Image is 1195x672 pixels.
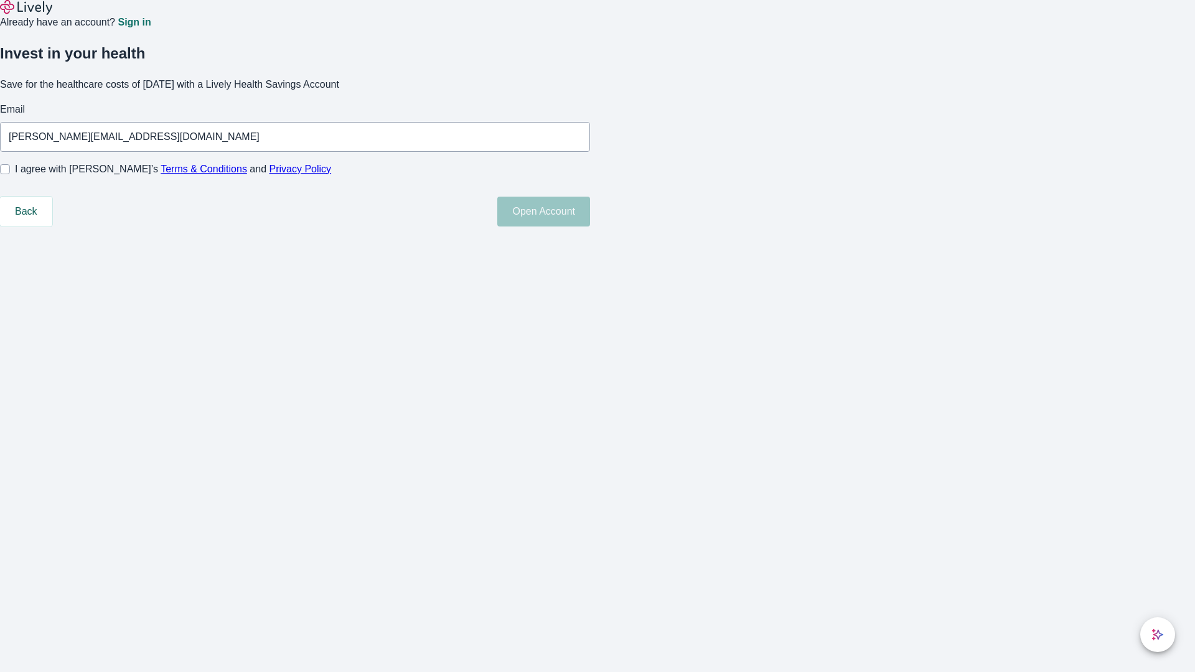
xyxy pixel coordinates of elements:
[161,164,247,174] a: Terms & Conditions
[15,162,331,177] span: I agree with [PERSON_NAME]’s and
[1140,617,1175,652] button: chat
[118,17,151,27] a: Sign in
[269,164,332,174] a: Privacy Policy
[1151,628,1164,641] svg: Lively AI Assistant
